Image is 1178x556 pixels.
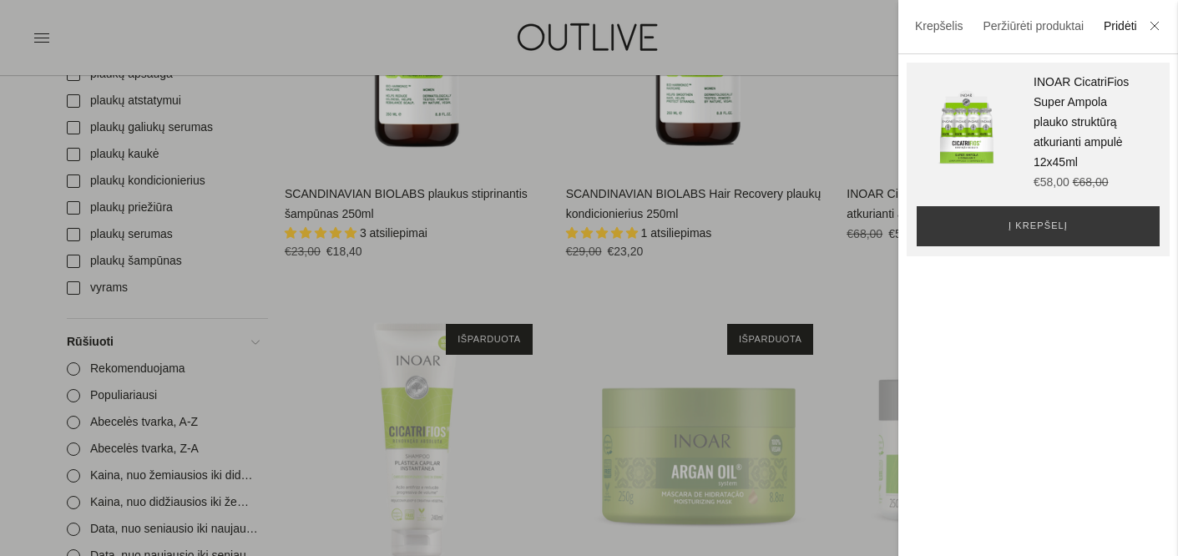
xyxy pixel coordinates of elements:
img: INOAR CicatriFios Super Ampola plauko struktūrą atkurianti ampulė 12x45ml [917,73,1017,173]
a: Pridėti [1104,17,1137,37]
a: Krepšelis [915,19,963,33]
a: Peržiūrėti produktai [983,19,1084,33]
a: INOAR CicatriFios Super Ampola plauko struktūrą atkurianti ampulė 12x45ml [1034,75,1129,169]
span: €58,00 [1034,175,1069,189]
button: Į krepšelį [917,206,1160,246]
span: Į krepšelį [1009,218,1068,235]
s: €68,00 [1073,175,1109,189]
